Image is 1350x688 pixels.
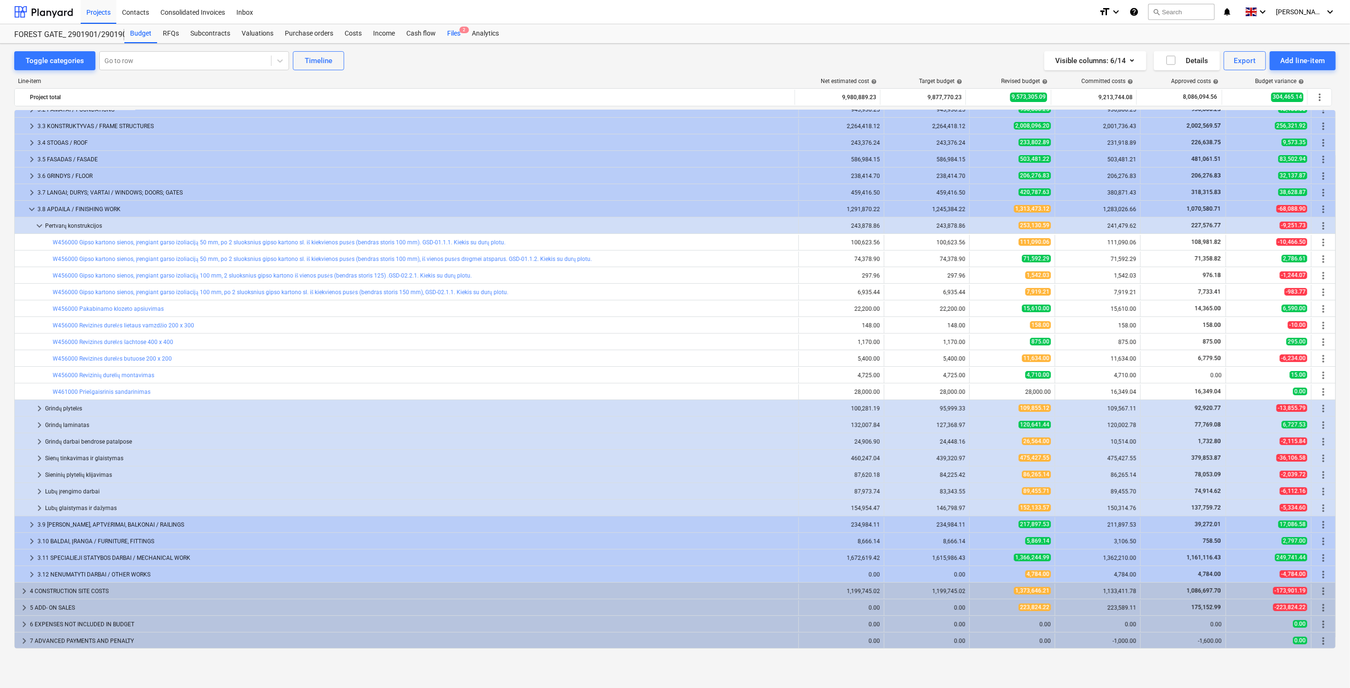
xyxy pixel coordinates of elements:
[26,536,37,547] span: keyboard_arrow_right
[1318,121,1329,132] span: More actions
[1059,521,1136,528] div: 211,897.53
[888,405,966,412] div: 95,999.33
[37,168,795,184] div: 3.6 GRINDYS / FLOOR
[53,322,194,329] a: W456000 Revizinės durelės lietaus vamzdžio 200 x 300
[367,24,401,43] div: Income
[1040,79,1048,84] span: help
[124,24,157,43] a: Budget
[1019,139,1051,146] span: 233,802.89
[803,223,880,229] div: 243,878.86
[1191,172,1222,179] span: 206,276.83
[1318,552,1329,564] span: More actions
[1318,386,1329,398] span: More actions
[157,24,185,43] div: RFQs
[803,389,880,395] div: 28,000.00
[974,389,1051,395] div: 28,000.00
[803,189,880,196] div: 459,416.50
[1022,354,1051,362] span: 11,634.00
[1280,271,1307,279] span: -1,244.07
[803,123,880,130] div: 2,264,418.12
[888,389,966,395] div: 28,000.00
[1022,305,1051,312] span: 15,610.00
[1001,78,1048,84] div: Revised budget
[1318,519,1329,530] span: More actions
[26,55,84,67] div: Toggle categories
[1202,338,1222,345] span: 875.00
[45,467,795,483] div: Sieninių plytelių klijavimas
[1314,92,1325,103] span: More actions
[1318,137,1329,149] span: More actions
[821,78,877,84] div: Net estimated cost
[1056,55,1135,67] div: Visible columns : 6/14
[1278,172,1307,179] span: 32,137.87
[1318,287,1329,298] span: More actions
[1059,123,1136,130] div: 2,001,736.43
[888,173,966,179] div: 238,414.70
[1019,172,1051,179] span: 206,276.83
[45,501,795,516] div: Lubų glaistymas ir dažymas
[401,24,441,43] a: Cash flow
[1059,156,1136,163] div: 503,481.21
[803,306,880,312] div: 22,200.00
[1191,156,1222,162] span: 481,061.51
[1030,338,1051,345] span: 875.00
[1144,372,1222,379] div: 0.00
[34,502,45,514] span: keyboard_arrow_right
[1284,288,1307,296] span: -983.77
[1318,635,1329,647] span: More actions
[1059,389,1136,395] div: 16,349.04
[1022,437,1051,445] span: 26,564.00
[888,289,966,296] div: 6,935.44
[53,389,150,395] a: W461000 Priešgaisrinis sandarinimas
[888,455,966,462] div: 439,320.97
[1019,421,1051,428] span: 120,641.44
[1318,419,1329,431] span: More actions
[1197,355,1222,362] span: 6,779.50
[1010,93,1047,102] span: 9,573,305.09
[799,90,876,105] div: 9,980,889.23
[888,372,966,379] div: 4,725.00
[1255,78,1304,84] div: Budget variance
[1182,93,1218,101] span: 8,086,094.56
[45,418,795,433] div: Grindų laminatas
[1211,79,1219,84] span: help
[1318,170,1329,182] span: More actions
[888,206,966,213] div: 1,245,384.22
[884,90,962,105] div: 9,877,770.23
[803,206,880,213] div: 1,291,870.22
[803,322,880,329] div: 148.00
[1318,253,1329,265] span: More actions
[53,289,508,296] a: W456000 Gipso kartono sienos, įrengiant garso izoliaciją 100 mm, po 2 sluoksnius gipso kartono sl...
[37,135,795,150] div: 3.4 STOGAS / ROOF
[1194,305,1222,312] span: 14,365.00
[1234,55,1256,67] div: Export
[34,486,45,497] span: keyboard_arrow_right
[888,256,966,262] div: 74,378.90
[1290,371,1307,379] span: 15.00
[1059,173,1136,179] div: 206,276.83
[1059,256,1136,262] div: 71,592.29
[1318,220,1329,232] span: More actions
[1318,469,1329,481] span: More actions
[1194,255,1222,262] span: 71,358.82
[803,405,880,412] div: 100,281.19
[888,156,966,163] div: 586,984.15
[919,78,962,84] div: Target budget
[37,202,795,217] div: 3.8 APDAILA / FINISHING WORK
[185,24,236,43] a: Subcontracts
[888,438,966,445] div: 24,448.16
[1153,8,1160,16] span: search
[1191,504,1222,511] span: 137,759.72
[1280,471,1307,478] span: -2,039.72
[1059,239,1136,246] div: 111,090.06
[803,505,880,511] div: 154,954.47
[1165,55,1209,67] div: Details
[53,272,472,279] a: W456000 Gipso kartono sienos, įrengiant garso izoliaciją 100 mm, 2 sluoksnius gipso kartono iš vi...
[1280,55,1325,67] div: Add line-item
[803,256,880,262] div: 74,378.90
[26,519,37,530] span: keyboard_arrow_right
[1275,122,1307,130] span: 256,321.92
[888,422,966,428] div: 127,368.97
[293,51,344,70] button: Timeline
[466,24,505,43] a: Analytics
